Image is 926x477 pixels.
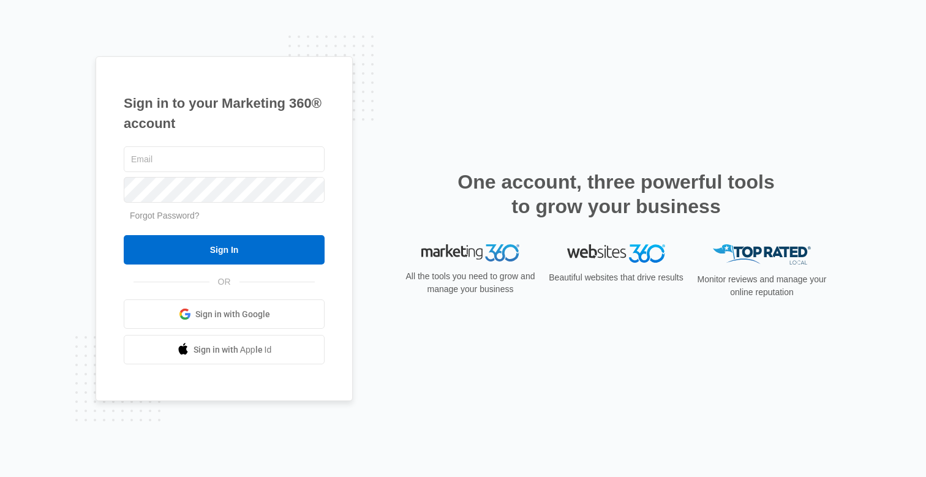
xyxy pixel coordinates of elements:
[124,299,325,329] a: Sign in with Google
[567,244,665,262] img: Websites 360
[713,244,811,265] img: Top Rated Local
[402,270,539,296] p: All the tools you need to grow and manage your business
[693,273,830,299] p: Monitor reviews and manage your online reputation
[124,93,325,133] h1: Sign in to your Marketing 360® account
[194,344,272,356] span: Sign in with Apple Id
[548,271,685,284] p: Beautiful websites that drive results
[124,235,325,265] input: Sign In
[195,308,270,321] span: Sign in with Google
[454,170,778,219] h2: One account, three powerful tools to grow your business
[421,244,519,261] img: Marketing 360
[124,335,325,364] a: Sign in with Apple Id
[209,276,239,288] span: OR
[130,211,200,220] a: Forgot Password?
[124,146,325,172] input: Email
